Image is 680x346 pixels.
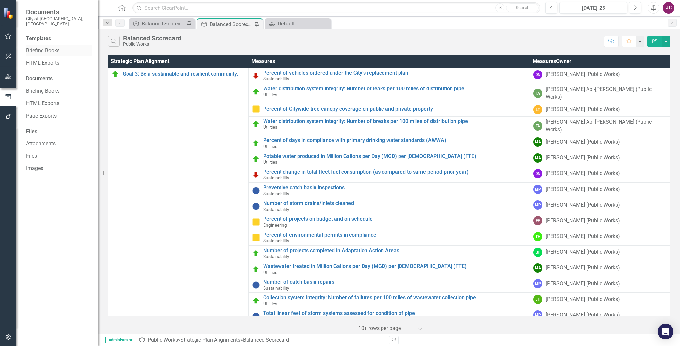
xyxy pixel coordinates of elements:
div: [PERSON_NAME] (Public Works) [546,201,620,209]
td: Double-Click to Edit Right Click for Context Menu [249,151,530,167]
div: LT [533,105,542,114]
div: Balanced Scorecard [210,20,253,28]
div: [PERSON_NAME] Abi-[PERSON_NAME] (Public Works) [546,86,667,101]
td: Double-Click to Edit [530,198,671,214]
span: Utilities [263,270,277,275]
td: Double-Click to Edit [530,84,671,103]
span: Administrator [105,337,135,343]
img: Reviewing for Improvement [252,171,260,179]
span: Sustainability [263,238,289,243]
td: Double-Click to Edit Right Click for Context Menu [249,245,530,261]
td: Double-Click to Edit Right Click for Context Menu [249,308,530,324]
a: Water distribution system integrity: Number of leaks per 100 miles of distribution pipe [263,86,526,92]
div: [PERSON_NAME] (Public Works) [546,248,620,256]
img: Proceeding as Planned [252,265,260,273]
div: FF [533,216,542,225]
div: MP [533,200,542,210]
div: JH [533,295,542,304]
div: MA [533,153,542,163]
a: Default [267,20,329,28]
span: Sustainability [263,191,289,196]
div: [PERSON_NAME] (Public Works) [546,280,620,288]
div: [PERSON_NAME] (Public Works) [546,233,620,240]
div: MP [533,185,542,194]
td: Double-Click to Edit [530,230,671,245]
td: Double-Click to Edit Right Click for Context Menu [249,293,530,308]
div: Templates [26,35,92,42]
a: Wastewater treated in Million Gallons per Day (MGD) per [DEMOGRAPHIC_DATA] (FTE) [263,263,526,269]
a: HTML Exports [26,100,92,107]
a: Balanced Scorecard [131,20,185,28]
span: Sustainability [263,285,289,291]
a: Preventive catch basin inspections [263,185,526,191]
div: [PERSON_NAME] (Public Works) [546,154,620,162]
div: Balanced Scorecard [123,35,181,42]
a: Percent of environmental permits in compliance [263,232,526,238]
div: MP [533,279,542,288]
span: Utilities [263,92,277,97]
a: Water distribution system integrity: Number of breaks per 100 miles of distribution pipe [263,118,526,124]
span: Sustainability [263,175,289,180]
td: Double-Click to Edit [530,135,671,151]
a: Page Exports [26,112,92,120]
img: Monitoring Progress [252,105,260,113]
td: Double-Click to Edit [530,214,671,230]
a: Percent of vehicles ordered under the City’s replacement plan [263,70,526,76]
td: Double-Click to Edit Right Click for Context Menu [249,277,530,293]
div: [PERSON_NAME] (Public Works) [546,311,620,319]
a: Potable water produced in Million Gallons per Day (MGD) per [DEMOGRAPHIC_DATA] (FTE) [263,153,526,159]
a: Percent of projects on budget and on schedule [263,216,526,222]
span: Engineering [263,222,287,228]
a: Number of storm drains/inlets cleaned [263,200,526,206]
a: Briefing Books [26,47,92,55]
td: Double-Click to Edit Right Click for Context Menu [249,68,530,84]
td: Double-Click to Edit [530,308,671,324]
td: Double-Click to Edit Right Click for Context Menu [249,261,530,277]
span: Sustainability [263,76,289,81]
div: Files [26,128,92,135]
td: Double-Click to Edit [530,293,671,308]
button: JC [663,2,674,14]
a: Public Works [148,337,178,343]
div: Open Intercom Messenger [658,324,673,339]
a: Images [26,165,92,172]
div: [PERSON_NAME] (Public Works) [546,138,620,146]
button: [DATE]-25 [559,2,627,14]
td: Double-Click to Edit Right Click for Context Menu [249,116,530,135]
td: Double-Click to Edit Right Click for Context Menu [249,167,530,182]
small: City of [GEOGRAPHIC_DATA], [GEOGRAPHIC_DATA] [26,16,92,27]
a: Total linear feet of storm systems assessed for condition of pipe [263,310,526,316]
td: Double-Click to Edit Right Click for Context Menu [249,182,530,198]
img: Proceeding as Planned [252,120,260,128]
div: TA [533,89,542,98]
img: Proceeding as Planned [252,139,260,147]
div: [PERSON_NAME] (Public Works) [546,71,620,78]
span: Utilities [263,144,277,149]
td: Double-Click to Edit [530,68,671,84]
td: Double-Click to Edit [530,261,671,277]
span: Utilities [263,159,277,165]
td: Double-Click to Edit [530,245,671,261]
span: Utilities [263,301,277,306]
img: Reviewing for Improvement [252,72,260,80]
td: Double-Click to Edit Right Click for Context Menu [249,135,530,151]
span: Search [516,5,530,10]
a: Strategic Plan Alignments [180,337,240,343]
div: Balanced Scorecard [243,337,289,343]
a: Percent change in total fleet fuel consumption (as compared to same period prior year) [263,169,526,175]
img: Information Unavailable [252,281,260,289]
span: Sustainability [263,207,289,212]
td: Double-Click to Edit [530,182,671,198]
img: Proceeding as Planned [111,70,119,78]
div: Balanced Scorecard [142,20,185,28]
td: Double-Click to Edit Right Click for Context Menu [249,103,530,116]
a: Collection system integrity: Number of failures per 100 miles of wastewater collection pipe [263,295,526,301]
div: MP [533,310,542,320]
div: [PERSON_NAME] (Public Works) [546,217,620,225]
td: Double-Click to Edit Right Click for Context Menu [249,84,530,103]
div: [PERSON_NAME] (Public Works) [546,296,620,303]
img: Information Unavailable [252,187,260,195]
div: Documents [26,75,92,83]
td: Double-Click to Edit [530,277,671,293]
